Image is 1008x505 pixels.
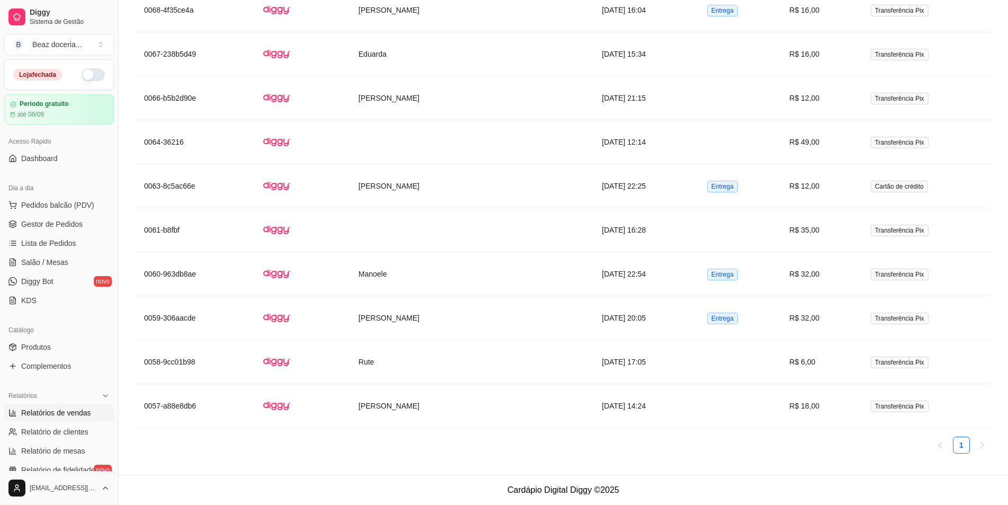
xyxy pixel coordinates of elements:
[4,180,114,197] div: Dia a dia
[953,437,969,453] a: 1
[593,340,699,384] td: [DATE] 17:05
[953,437,970,454] li: 1
[20,100,69,108] article: Período gratuito
[350,76,594,120] td: [PERSON_NAME]
[707,5,738,16] span: Entrega
[350,384,594,428] td: [PERSON_NAME]
[4,322,114,339] div: Catálogo
[263,217,290,243] img: diggy
[21,427,88,437] span: Relatório de clientes
[593,384,699,428] td: [DATE] 14:24
[82,68,105,81] button: Alterar Status
[593,120,699,164] td: [DATE] 12:14
[781,32,862,76] td: R$ 16,00
[781,164,862,208] td: R$ 12,00
[593,164,699,208] td: [DATE] 22:25
[21,238,76,249] span: Lista de Pedidos
[871,49,929,60] span: Transferência Pix
[30,17,110,26] span: Sistema de Gestão
[136,208,255,252] td: 0061-b8fbf
[979,442,986,448] span: right
[871,137,929,148] span: Transferência Pix
[30,484,97,492] span: [EMAIL_ADDRESS][DOMAIN_NAME]
[871,313,929,324] span: Transferência Pix
[21,257,68,268] span: Salão / Mesas
[781,208,862,252] td: R$ 35,00
[4,254,114,271] a: Salão / Mesas
[4,197,114,214] button: Pedidos balcão (PDV)
[32,39,82,50] div: Beaz doceria ...
[21,465,95,475] span: Relatório de fidelidade
[781,340,862,384] td: R$ 6,00
[21,361,71,371] span: Complementos
[781,120,862,164] td: R$ 49,00
[21,276,53,287] span: Diggy Bot
[593,208,699,252] td: [DATE] 16:28
[136,164,255,208] td: 0063-8c5ac66e
[707,313,738,324] span: Entrega
[932,437,949,454] li: Previous Page
[4,94,114,125] a: Período gratuitoaté 06/09
[4,358,114,375] a: Complementos
[136,296,255,340] td: 0059-306aacde
[21,407,91,418] span: Relatórios de vendas
[263,85,290,111] img: diggy
[871,357,929,368] span: Transferência Pix
[871,181,928,192] span: Cartão de crédito
[871,401,929,412] span: Transferência Pix
[136,252,255,296] td: 0060-963db8ae
[119,475,1008,505] footer: Cardápio Digital Diggy © 2025
[350,164,594,208] td: [PERSON_NAME]
[937,442,943,448] span: left
[781,384,862,428] td: R$ 18,00
[21,342,51,352] span: Produtos
[932,437,949,454] button: left
[136,384,255,428] td: 0057-a88e8db6
[4,404,114,421] a: Relatórios de vendas
[4,216,114,233] a: Gestor de Pedidos
[21,200,94,210] span: Pedidos balcão (PDV)
[21,219,83,229] span: Gestor de Pedidos
[707,269,738,280] span: Entrega
[350,32,594,76] td: Eduarda
[4,423,114,440] a: Relatório de clientes
[4,442,114,459] a: Relatório de mesas
[263,129,290,155] img: diggy
[4,4,114,30] a: DiggySistema de Gestão
[4,462,114,479] a: Relatório de fidelidadenovo
[136,120,255,164] td: 0064-36216
[4,235,114,252] a: Lista de Pedidos
[263,261,290,287] img: diggy
[4,273,114,290] a: Diggy Botnovo
[707,181,738,192] span: Entrega
[350,296,594,340] td: [PERSON_NAME]
[4,475,114,501] button: [EMAIL_ADDRESS][DOMAIN_NAME]
[871,5,929,16] span: Transferência Pix
[593,76,699,120] td: [DATE] 21:15
[136,340,255,384] td: 0058-9cc01b98
[136,32,255,76] td: 0067-238b5d49
[4,339,114,356] a: Produtos
[17,110,44,119] article: até 06/09
[871,269,929,280] span: Transferência Pix
[263,393,290,419] img: diggy
[21,446,85,456] span: Relatório de mesas
[350,252,594,296] td: Manoele
[4,150,114,167] a: Dashboard
[136,76,255,120] td: 0066-b5b2d90e
[21,153,58,164] span: Dashboard
[21,295,37,306] span: KDS
[263,173,290,199] img: diggy
[974,437,991,454] button: right
[781,296,862,340] td: R$ 32,00
[4,133,114,150] div: Acesso Rápido
[781,252,862,296] td: R$ 32,00
[871,225,929,236] span: Transferência Pix
[8,392,37,400] span: Relatórios
[781,76,862,120] td: R$ 12,00
[263,349,290,375] img: diggy
[13,69,62,81] div: Loja fechada
[350,340,594,384] td: Rute
[974,437,991,454] li: Next Page
[871,93,929,104] span: Transferência Pix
